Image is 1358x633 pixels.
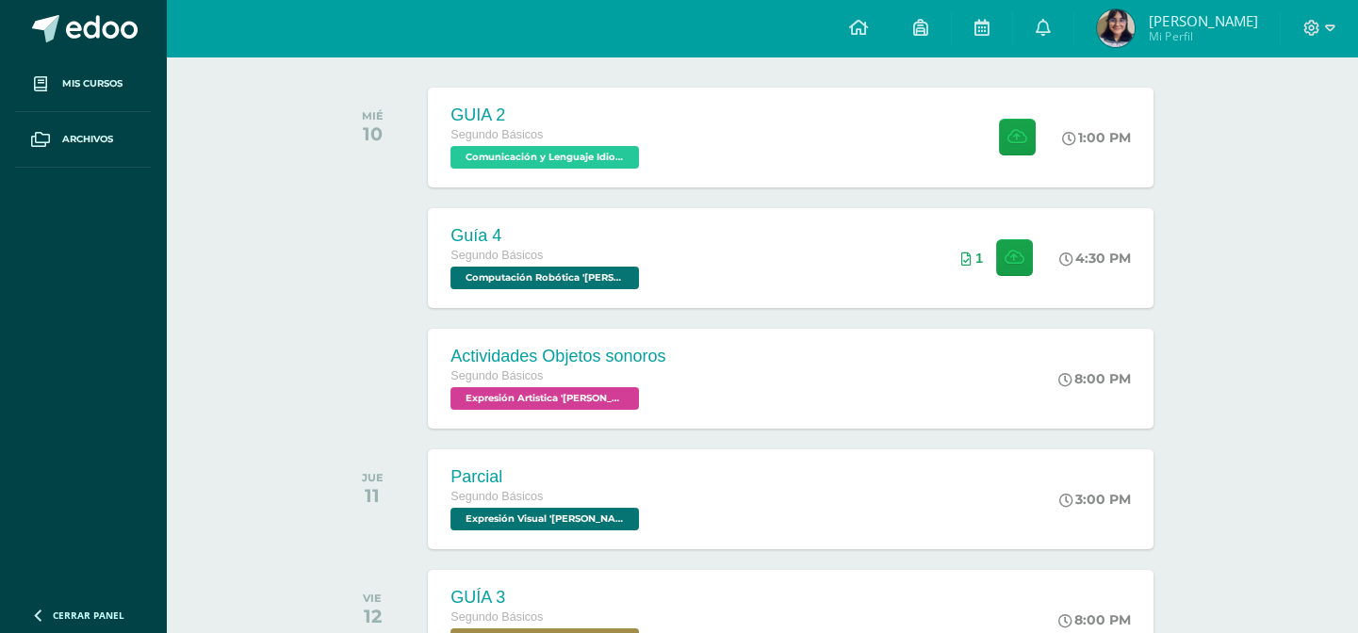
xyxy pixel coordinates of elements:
div: 8:00 PM [1058,611,1131,628]
div: Archivos entregados [961,251,983,266]
div: MIÉ [362,109,384,122]
div: GUÍA 3 [450,588,644,608]
span: Comunicación y Lenguaje Idioma Extranjero 'Newton' [450,146,639,169]
span: Expresión Artistica 'Newton' [450,387,639,410]
span: Segundo Básicos [450,249,543,262]
div: 10 [362,122,384,145]
div: VIE [363,592,382,605]
span: 1 [975,251,983,266]
span: Cerrar panel [53,609,124,622]
span: Segundo Básicos [450,490,543,503]
span: Expresión Visual 'Newton' [450,508,639,530]
img: d6389c80849efdeca39ee3d849118100.png [1097,9,1135,47]
div: GUIA 2 [450,105,644,125]
a: Archivos [15,112,151,168]
div: 11 [362,484,384,507]
a: Mis cursos [15,57,151,112]
span: Segundo Básicos [450,369,543,382]
div: Actividades Objetos sonoros [450,347,665,366]
div: Parcial [450,467,644,487]
span: Segundo Básicos [450,128,543,141]
div: 4:30 PM [1059,250,1131,267]
div: Guía 4 [450,226,644,246]
span: Archivos [62,132,113,147]
span: Computación Robótica 'Newton' [450,267,639,289]
span: Mis cursos [62,76,123,91]
span: [PERSON_NAME] [1149,11,1257,30]
div: 3:00 PM [1059,491,1131,508]
div: 12 [363,605,382,627]
div: 1:00 PM [1062,129,1131,146]
span: Segundo Básicos [450,610,543,624]
div: 8:00 PM [1058,370,1131,387]
span: Mi Perfil [1149,28,1257,44]
div: JUE [362,471,384,484]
